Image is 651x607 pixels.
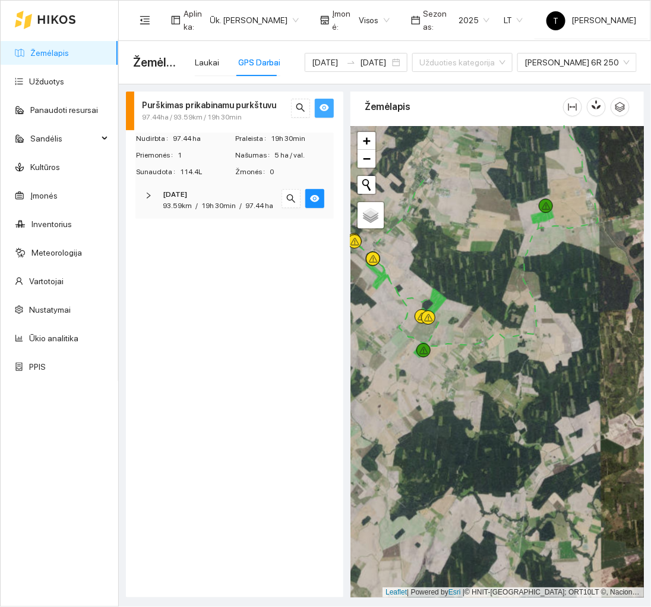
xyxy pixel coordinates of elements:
[210,11,299,29] span: Ūk. Sigitas Krivickas
[346,58,356,67] span: swap-right
[424,7,451,33] span: Sezonas :
[195,202,198,210] span: /
[333,7,352,33] span: Įmonė :
[30,162,60,172] a: Kultūros
[142,100,276,110] strong: Purškimas prikabinamu purkštuvu
[145,192,152,199] span: right
[142,112,242,123] span: 97.44ha / 93.59km / 19h 30min
[286,194,296,205] span: search
[180,166,234,178] span: 114.4L
[135,182,334,219] div: [DATE]93.59km/19h 30min/97.44 hasearcheye
[358,176,375,194] button: Initiate a new search
[305,189,324,208] button: eye
[29,77,64,86] a: Užduotys
[235,133,271,144] span: Praleista
[385,588,407,596] a: Leaflet
[363,151,371,166] span: −
[29,362,46,372] a: PPIS
[235,150,274,161] span: Našumas
[238,56,280,69] div: GPS Darbai
[563,98,582,117] button: column-width
[245,202,273,210] span: 97.44 ha
[463,588,464,596] span: |
[358,150,375,168] a: Zoom out
[365,90,563,124] div: Žemėlapis
[31,219,72,229] a: Inventorius
[358,202,384,228] a: Layers
[163,202,192,210] span: 93.59km
[315,99,334,118] button: eye
[136,150,178,161] span: Priemonės
[296,103,305,114] span: search
[29,276,64,286] a: Vartotojai
[30,48,69,58] a: Žemėlapis
[271,133,333,144] span: 19h 30min
[320,103,329,114] span: eye
[459,11,489,29] span: 2025
[363,133,371,148] span: +
[554,11,559,30] span: T
[31,248,82,257] a: Meteorologija
[195,56,219,69] div: Laukai
[184,7,203,33] span: Aplinka :
[270,166,333,178] span: 0
[358,132,375,150] a: Zoom in
[564,102,582,112] span: column-width
[133,53,181,72] span: Žemėlapis
[29,334,78,343] a: Ūkio analitika
[291,99,310,118] button: search
[546,15,636,25] span: [PERSON_NAME]
[173,133,234,144] span: 97.44 ha
[136,166,180,178] span: Sunaudota
[274,150,333,161] span: 5 ha / val.
[239,202,242,210] span: /
[346,58,356,67] span: to
[178,150,234,161] span: 1
[361,56,390,69] input: Pabaigos data
[312,56,341,69] input: Pradžios data
[359,11,390,29] span: Visos
[524,54,630,71] span: John Deere 6R 250
[29,305,71,314] a: Nustatymai
[140,15,150,26] span: menu-fold
[133,8,157,32] button: menu-fold
[30,127,98,150] span: Sandėlis
[163,190,187,199] strong: [DATE]
[310,194,320,205] span: eye
[171,15,181,25] span: layout
[320,15,330,25] span: shop
[448,588,461,596] a: Esri
[282,189,301,208] button: search
[30,105,98,115] a: Panaudoti resursai
[30,191,58,200] a: Įmonės
[504,11,523,29] span: LT
[383,587,644,597] div: | Powered by © HNIT-[GEOGRAPHIC_DATA]; ORT10LT ©, Nacionalinė žemės tarnyba prie AM, [DATE]-[DATE]
[136,133,173,144] span: Nudirbta
[201,202,236,210] span: 19h 30min
[235,166,270,178] span: Žmonės
[126,92,343,130] div: Purškimas prikabinamu purkštuvu97.44ha / 93.59km / 19h 30minsearcheye
[411,15,421,25] span: calendar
